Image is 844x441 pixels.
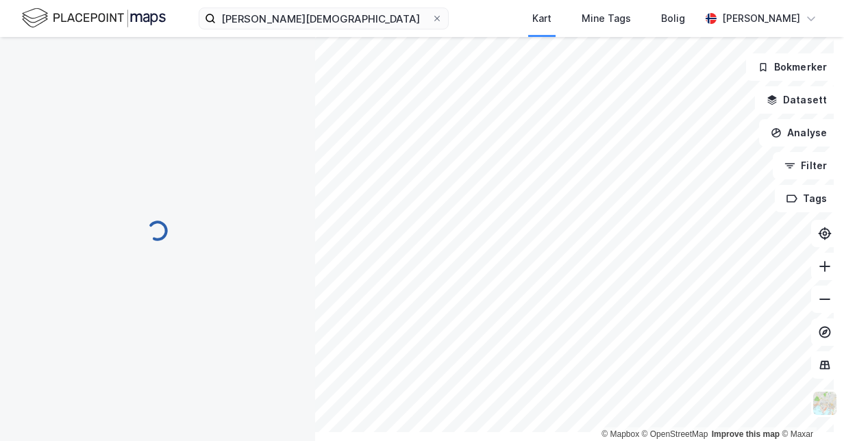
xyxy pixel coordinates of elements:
img: logo.f888ab2527a4732fd821a326f86c7f29.svg [22,6,166,30]
button: Tags [775,185,839,212]
button: Bokmerker [746,53,839,81]
a: Improve this map [712,429,780,439]
div: [PERSON_NAME] [722,10,800,27]
div: Bolig [661,10,685,27]
a: OpenStreetMap [642,429,708,439]
button: Filter [773,152,839,179]
div: Mine Tags [582,10,631,27]
img: spinner.a6d8c91a73a9ac5275cf975e30b51cfb.svg [147,220,169,242]
a: Mapbox [601,429,639,439]
input: Søk på adresse, matrikkel, gårdeiere, leietakere eller personer [216,8,432,29]
button: Analyse [759,119,839,147]
div: Kart [532,10,551,27]
button: Datasett [755,86,839,114]
iframe: Chat Widget [775,375,844,441]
